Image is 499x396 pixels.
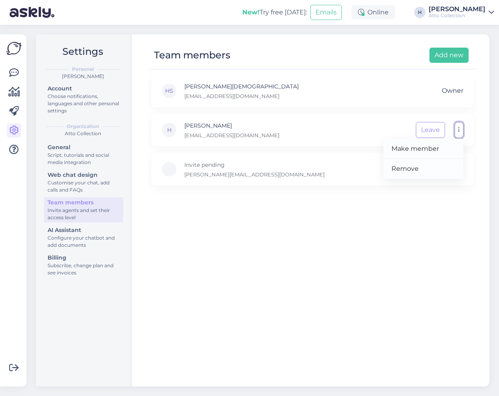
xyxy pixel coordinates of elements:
[44,142,123,167] a: GeneralScript, tutorials and social media integration
[184,132,279,139] p: [EMAIL_ADDRESS][DOMAIN_NAME]
[351,5,395,20] div: Online
[429,48,469,63] button: Add new
[42,44,123,59] h2: Settings
[42,73,123,80] div: [PERSON_NAME]
[44,83,123,116] a: AccountChoose notifications, languages and other personal settings
[184,121,279,130] p: [PERSON_NAME]
[161,122,177,138] div: H
[442,83,463,98] span: Owner
[184,82,299,91] p: [PERSON_NAME][DEMOGRAPHIC_DATA]
[44,170,123,195] a: Web chat designCustomise your chat, add calls and FAQs
[42,130,123,137] div: Atto Collection
[48,254,120,262] div: Billing
[154,48,230,63] div: Team members
[429,12,485,19] div: Atto Collection
[383,159,463,179] a: Remove
[44,252,123,278] a: BillingSubscribe, change plan and see invoices
[414,7,425,18] div: H
[48,207,120,221] div: Invite agents and set their access level
[48,84,120,93] div: Account
[48,226,120,234] div: AI Assistant
[44,197,123,222] a: Team membersInvite agents and set their access level
[72,66,94,73] b: Personal
[48,143,120,152] div: General
[383,139,463,159] a: Make member
[184,171,325,178] p: [PERSON_NAME][EMAIL_ADDRESS][DOMAIN_NAME]
[161,83,177,99] div: HS
[242,8,259,16] b: New!
[48,93,120,114] div: Choose notifications, languages and other personal settings
[48,262,120,276] div: Subscribe, change plan and see invoices
[67,123,99,130] b: Organization
[48,179,120,194] div: Customise your chat, add calls and FAQs
[48,198,120,207] div: Team members
[44,225,123,250] a: AI AssistantConfigure your chatbot and add documents
[429,6,485,12] div: [PERSON_NAME]
[48,152,120,166] div: Script, tutorials and social media integration
[48,234,120,249] div: Configure your chatbot and add documents
[242,8,307,17] div: Try free [DATE]:
[429,6,494,19] a: [PERSON_NAME]Atto Collection
[6,41,22,56] img: Askly Logo
[310,5,342,20] button: Emails
[416,122,445,138] button: Leave
[48,171,120,179] div: Web chat design
[184,92,299,100] p: [EMAIL_ADDRESS][DOMAIN_NAME]
[184,160,325,169] p: Invite pending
